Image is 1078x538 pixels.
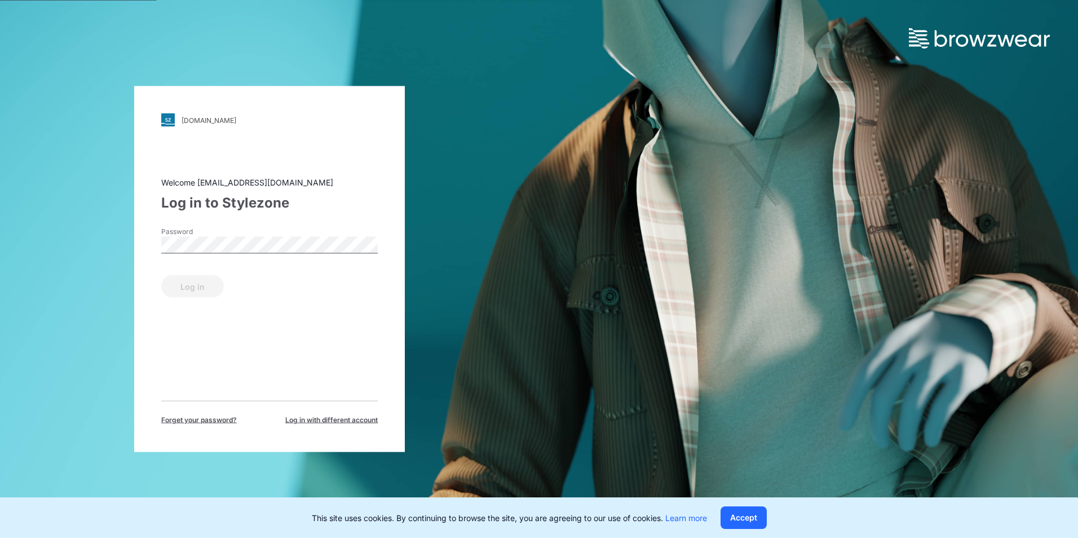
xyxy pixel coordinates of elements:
p: This site uses cookies. By continuing to browse the site, you are agreeing to our use of cookies. [312,512,707,524]
span: Log in with different account [285,415,378,425]
div: Welcome [EMAIL_ADDRESS][DOMAIN_NAME] [161,177,378,188]
div: Log in to Stylezone [161,193,378,213]
div: [DOMAIN_NAME] [182,116,236,124]
img: svg+xml;base64,PHN2ZyB3aWR0aD0iMjgiIGhlaWdodD0iMjgiIHZpZXdCb3g9IjAgMCAyOCAyOCIgZmlsbD0ibm9uZSIgeG... [161,113,175,127]
img: browzwear-logo.73288ffb.svg [909,28,1050,48]
a: [DOMAIN_NAME] [161,113,378,127]
button: Accept [721,506,767,529]
span: Forget your password? [161,415,237,425]
a: Learn more [665,513,707,523]
label: Password [161,227,240,237]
